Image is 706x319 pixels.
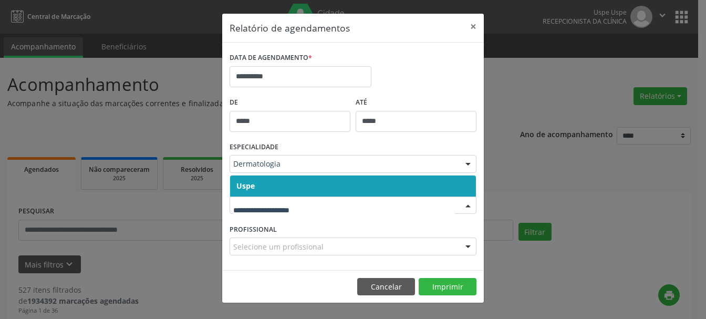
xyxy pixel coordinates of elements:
label: DATA DE AGENDAMENTO [230,50,312,66]
button: Cancelar [357,278,415,296]
label: De [230,95,350,111]
h5: Relatório de agendamentos [230,21,350,35]
span: Uspe [236,181,255,191]
button: Close [463,14,484,39]
label: PROFISSIONAL [230,221,277,238]
button: Imprimir [419,278,476,296]
label: ESPECIALIDADE [230,139,278,156]
span: Dermatologia [233,159,455,169]
label: ATÉ [356,95,476,111]
span: Selecione um profissional [233,241,324,252]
